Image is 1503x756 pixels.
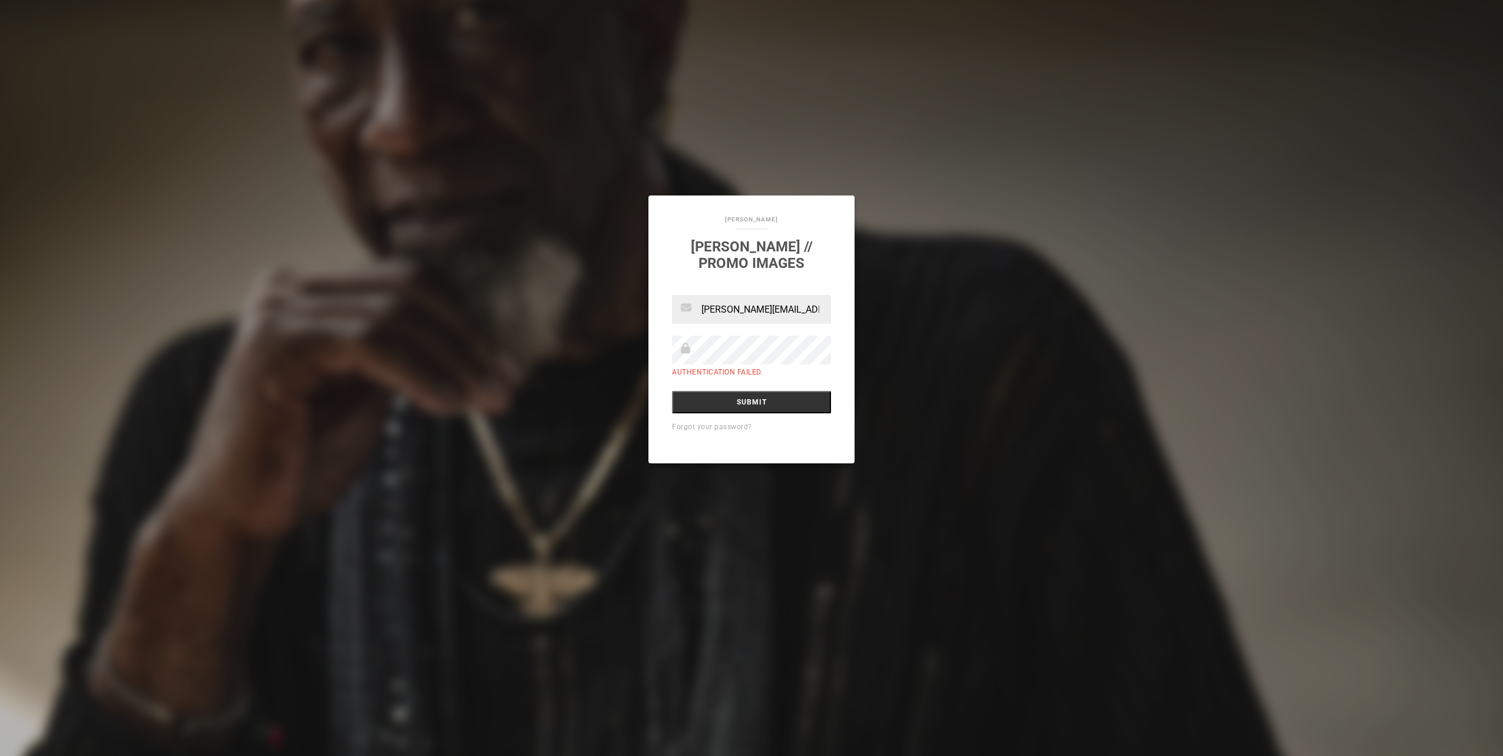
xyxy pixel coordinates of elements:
[672,391,831,413] input: Submit
[672,423,752,431] a: Forgot your password?
[672,295,831,324] input: Email
[691,238,813,271] a: [PERSON_NAME] // Promo Images
[672,368,763,376] label: Authentication failed.
[725,216,778,223] a: [PERSON_NAME]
